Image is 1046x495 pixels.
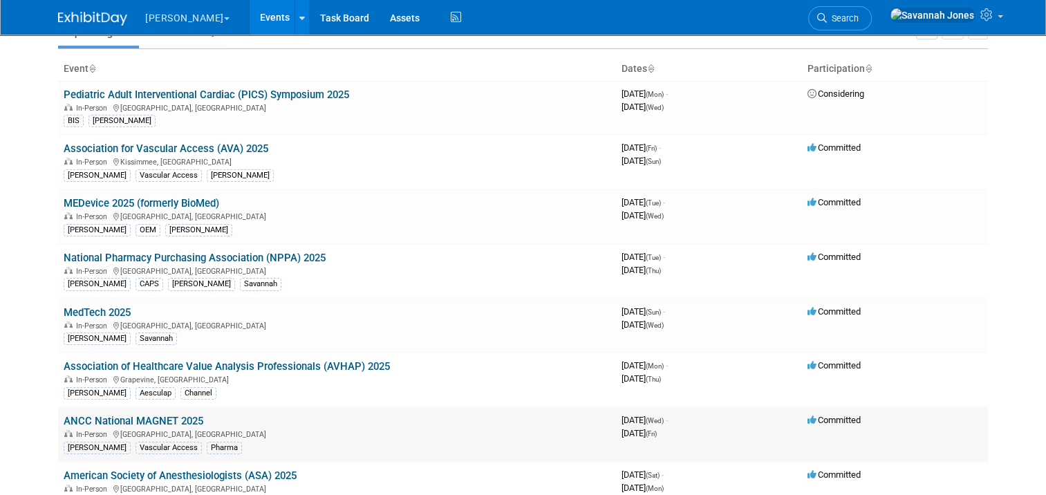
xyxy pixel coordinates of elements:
[88,115,156,127] div: [PERSON_NAME]
[64,212,73,219] img: In-Person Event
[76,212,111,221] span: In-Person
[64,430,73,437] img: In-Person Event
[807,252,861,262] span: Committed
[807,306,861,317] span: Committed
[622,142,661,153] span: [DATE]
[622,415,668,425] span: [DATE]
[180,387,216,400] div: Channel
[646,485,664,492] span: (Mon)
[64,210,610,221] div: [GEOGRAPHIC_DATA], [GEOGRAPHIC_DATA]
[646,91,664,98] span: (Mon)
[207,442,242,454] div: Pharma
[890,8,975,23] img: Savannah Jones
[64,88,349,101] a: Pediatric Adult Interventional Cardiac (PICS) Symposium 2025
[64,319,610,330] div: [GEOGRAPHIC_DATA], [GEOGRAPHIC_DATA]
[666,360,668,371] span: -
[646,308,661,316] span: (Sun)
[807,469,861,480] span: Committed
[64,102,610,113] div: [GEOGRAPHIC_DATA], [GEOGRAPHIC_DATA]
[64,333,131,345] div: [PERSON_NAME]
[64,373,610,384] div: Grapevine, [GEOGRAPHIC_DATA]
[802,57,988,81] th: Participation
[64,485,73,492] img: In-Person Event
[807,142,861,153] span: Committed
[646,417,664,424] span: (Wed)
[646,321,664,329] span: (Wed)
[827,13,859,24] span: Search
[136,333,177,345] div: Savannah
[64,428,610,439] div: [GEOGRAPHIC_DATA], [GEOGRAPHIC_DATA]
[64,321,73,328] img: In-Person Event
[136,169,202,182] div: Vascular Access
[646,199,661,207] span: (Tue)
[76,321,111,330] span: In-Person
[647,63,654,74] a: Sort by Start Date
[64,375,73,382] img: In-Person Event
[622,360,668,371] span: [DATE]
[64,360,390,373] a: Association of Healthcare Value Analysis Professionals (AVHAP) 2025
[622,428,657,438] span: [DATE]
[662,469,664,480] span: -
[807,197,861,207] span: Committed
[64,306,131,319] a: MedTech 2025
[622,373,661,384] span: [DATE]
[646,362,664,370] span: (Mon)
[663,252,665,262] span: -
[646,104,664,111] span: (Wed)
[76,104,111,113] span: In-Person
[88,63,95,74] a: Sort by Event Name
[64,265,610,276] div: [GEOGRAPHIC_DATA], [GEOGRAPHIC_DATA]
[136,224,160,236] div: OEM
[64,104,73,111] img: In-Person Event
[807,415,861,425] span: Committed
[64,156,610,167] div: Kissimmee, [GEOGRAPHIC_DATA]
[76,375,111,384] span: In-Person
[808,6,872,30] a: Search
[646,471,660,479] span: (Sat)
[64,142,268,155] a: Association for Vascular Access (AVA) 2025
[64,267,73,274] img: In-Person Event
[165,224,232,236] div: [PERSON_NAME]
[207,169,274,182] div: [PERSON_NAME]
[646,430,657,438] span: (Fri)
[663,306,665,317] span: -
[646,267,661,274] span: (Thu)
[622,102,664,112] span: [DATE]
[76,485,111,494] span: In-Person
[64,158,73,165] img: In-Person Event
[64,115,84,127] div: BIS
[622,469,664,480] span: [DATE]
[807,88,864,99] span: Considering
[646,375,661,383] span: (Thu)
[663,197,665,207] span: -
[168,278,235,290] div: [PERSON_NAME]
[646,144,657,152] span: (Fri)
[136,387,176,400] div: Aesculap
[659,142,661,153] span: -
[64,224,131,236] div: [PERSON_NAME]
[64,483,610,494] div: [GEOGRAPHIC_DATA], [GEOGRAPHIC_DATA]
[64,169,131,182] div: [PERSON_NAME]
[616,57,802,81] th: Dates
[646,158,661,165] span: (Sun)
[666,415,668,425] span: -
[64,442,131,454] div: [PERSON_NAME]
[76,430,111,439] span: In-Person
[136,442,202,454] div: Vascular Access
[64,469,297,482] a: American Society of Anesthesiologists (ASA) 2025
[807,360,861,371] span: Committed
[622,319,664,330] span: [DATE]
[64,278,131,290] div: [PERSON_NAME]
[622,197,665,207] span: [DATE]
[622,210,664,221] span: [DATE]
[64,252,326,264] a: National Pharmacy Purchasing Association (NPPA) 2025
[64,415,203,427] a: ANCC National MAGNET 2025
[865,63,872,74] a: Sort by Participation Type
[58,57,616,81] th: Event
[646,212,664,220] span: (Wed)
[64,197,219,209] a: MEDevice 2025 (formerly BioMed)
[646,254,661,261] span: (Tue)
[622,265,661,275] span: [DATE]
[136,278,163,290] div: CAPS
[58,12,127,26] img: ExhibitDay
